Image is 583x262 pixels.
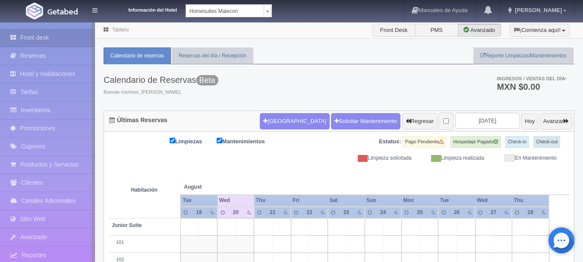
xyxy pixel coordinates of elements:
[108,4,177,14] dt: Información del Hotel
[372,24,416,37] label: Front Desk
[131,187,157,193] strong: Habitación
[401,195,438,206] th: Mon
[521,113,538,129] button: Hoy
[414,209,425,216] div: 25
[180,195,217,206] th: Tue
[451,136,501,148] label: Hospedaje Pagado
[438,195,475,206] th: Tue
[184,183,251,191] span: August
[451,209,462,216] div: 26
[217,195,254,206] th: Wed
[418,155,491,162] div: Limpieza realizada
[47,8,78,15] img: Getabed
[170,136,215,146] label: Limpiezas
[112,239,177,246] div: 101
[331,113,400,129] a: Solicitar Mantenimiento
[109,117,167,123] h4: Últimas Reservas
[473,47,574,64] a: Reporte Limpiezas/Mantenimientos
[26,3,43,19] img: Getabed
[458,24,501,37] label: Avanzado
[510,24,570,37] button: ¡Comienza aquí!
[291,195,328,206] th: Fri
[112,27,129,33] a: Tablero
[402,113,437,129] button: Regresar
[170,138,175,143] input: Limpiezas
[189,5,260,18] span: Homesuites Malecon
[497,82,567,91] h3: MXN $0.00
[475,195,512,206] th: Wed
[379,138,401,146] label: Estatus:
[512,195,549,206] th: Thu
[328,195,365,206] th: Sat
[488,209,499,216] div: 27
[254,195,291,206] th: Thu
[196,75,218,85] span: Beta
[540,113,572,129] button: Avanzar
[533,136,560,148] label: Check-out
[365,195,401,206] th: Sun
[217,136,278,146] label: Mantenimientos
[267,209,278,216] div: 21
[104,89,218,96] span: Buenas nochess, [PERSON_NAME].
[378,209,388,216] div: 24
[193,209,204,216] div: 19
[104,47,171,64] a: Calendario de reservas
[505,136,529,148] label: Check-in
[186,4,272,17] a: Homesuites Malecon
[415,24,458,37] label: PMS
[403,136,446,148] label: Pago Pendiente
[491,155,563,162] div: En Mantenimiento
[104,75,218,85] h3: Calendario de Reservas
[260,113,329,129] button: [GEOGRAPHIC_DATA]
[341,209,352,216] div: 23
[230,209,241,216] div: 20
[346,155,418,162] div: Limpieza solicitada
[112,222,142,228] b: Junior Suite
[217,138,222,143] input: Mantenimientos
[497,76,567,81] span: Ingresos / Ventas del día
[304,209,315,216] div: 22
[513,7,562,13] span: [PERSON_NAME]
[525,209,536,216] div: 28
[172,47,253,64] a: Reservas del día / Recepción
